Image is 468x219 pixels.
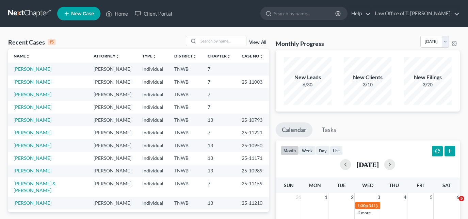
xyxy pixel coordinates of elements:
td: 7 [202,177,236,197]
div: New Clients [344,73,391,81]
td: TNWB [169,101,202,114]
td: Individual [137,63,169,75]
td: TNWB [169,197,202,209]
span: 4 [403,193,407,201]
h2: [DATE] [356,161,379,168]
a: Districtunfold_more [174,53,197,58]
td: 13 [202,197,236,209]
td: [PERSON_NAME] [88,88,137,101]
a: [PERSON_NAME] [14,91,51,97]
td: Individual [137,101,169,114]
span: Mon [309,182,321,188]
td: 25-11221 [236,126,269,139]
span: New Case [71,11,94,16]
div: 3/10 [344,81,391,88]
i: unfold_more [115,54,119,58]
span: 2 [350,193,354,201]
a: Client Portal [131,7,176,20]
td: 13 [202,139,236,152]
h3: Monthly Progress [276,39,324,48]
td: TNWB [169,139,202,152]
td: [PERSON_NAME] [88,139,137,152]
span: 6 [456,193,460,201]
td: TNWB [169,126,202,139]
span: 1:30p [357,203,368,208]
td: 7 [202,75,236,88]
button: list [330,146,343,155]
td: 7 [202,126,236,139]
td: 25-11159 [236,177,269,197]
a: View All [249,40,266,45]
a: Nameunfold_more [14,53,30,58]
a: Attorneyunfold_more [94,53,119,58]
td: TNWB [169,165,202,177]
a: [PERSON_NAME] & [PERSON_NAME] [14,181,56,193]
div: 6/30 [284,81,332,88]
a: [PERSON_NAME] [14,130,51,135]
td: 7 [202,63,236,75]
td: Individual [137,75,169,88]
a: [PERSON_NAME] [14,142,51,148]
td: Individual [137,177,169,197]
td: 13 [202,152,236,164]
span: Tue [337,182,346,188]
span: 31 [295,193,302,201]
span: 5 [459,196,464,201]
div: 3/20 [404,81,452,88]
span: Wed [362,182,373,188]
td: 13 [202,114,236,126]
a: Typeunfold_more [142,53,157,58]
td: [PERSON_NAME] [88,75,137,88]
a: Help [348,7,371,20]
td: TNWB [169,75,202,88]
div: 15 [48,39,55,45]
td: TNWB [169,152,202,164]
a: [PERSON_NAME] [14,117,51,123]
td: Individual [137,139,169,152]
td: TNWB [169,88,202,101]
div: New Leads [284,73,332,81]
i: unfold_more [259,54,263,58]
a: Case Nounfold_more [242,53,263,58]
td: [PERSON_NAME] [88,114,137,126]
a: [PERSON_NAME] [14,200,51,206]
td: 25-10989 [236,165,269,177]
td: 25-11171 [236,152,269,164]
a: [PERSON_NAME] [14,66,51,72]
span: 1 [324,193,328,201]
td: Individual [137,114,169,126]
a: [PERSON_NAME] [14,168,51,173]
a: Law Office of T. [PERSON_NAME] [371,7,459,20]
span: 3 [377,193,381,201]
td: [PERSON_NAME] [88,177,137,197]
td: [PERSON_NAME] [88,197,137,209]
td: Individual [137,197,169,209]
input: Search by name... [274,7,336,20]
td: 13 [202,165,236,177]
i: unfold_more [26,54,30,58]
span: Fri [417,182,424,188]
td: Individual [137,165,169,177]
i: unfold_more [152,54,157,58]
td: [PERSON_NAME] [88,101,137,114]
span: Thu [389,182,399,188]
a: [PERSON_NAME] [14,79,51,85]
td: 25-10950 [236,139,269,152]
a: [PERSON_NAME] [14,104,51,110]
td: [PERSON_NAME] [88,165,137,177]
button: day [316,146,330,155]
td: [PERSON_NAME] [88,126,137,139]
a: Chapterunfold_more [208,53,231,58]
i: unfold_more [227,54,231,58]
td: 25-11003 [236,75,269,88]
td: 7 [202,88,236,101]
div: New Filings [404,73,452,81]
a: [PERSON_NAME] [14,155,51,161]
a: Calendar [276,122,312,137]
a: Tasks [316,122,342,137]
i: unfold_more [193,54,197,58]
div: Recent Cases [8,38,55,46]
td: 7 [202,101,236,114]
span: 5 [429,193,433,201]
td: 25-11210 [236,197,269,209]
